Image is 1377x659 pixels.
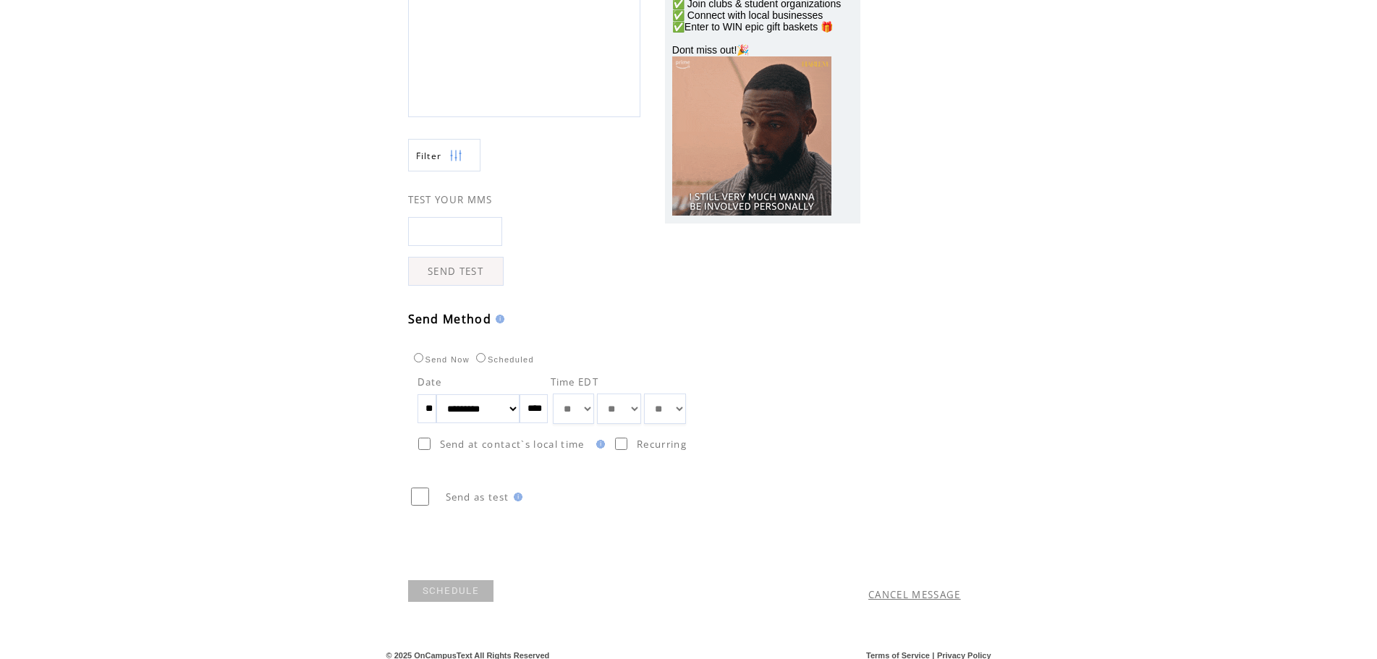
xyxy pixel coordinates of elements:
[408,139,480,171] a: Filter
[637,438,687,451] span: Recurring
[408,311,492,327] span: Send Method
[418,375,442,388] span: Date
[473,355,534,364] label: Scheduled
[491,315,504,323] img: help.gif
[408,580,494,602] a: SCHEDULE
[440,438,585,451] span: Send at contact`s local time
[416,150,442,162] span: Show filters
[592,440,605,448] img: help.gif
[446,490,509,503] span: Send as test
[410,355,470,364] label: Send Now
[551,375,599,388] span: Time EDT
[476,353,486,362] input: Scheduled
[449,140,462,172] img: filters.png
[868,588,961,601] a: CANCEL MESSAGE
[414,353,423,362] input: Send Now
[509,493,522,501] img: help.gif
[408,257,504,286] a: SEND TEST
[408,193,493,206] span: TEST YOUR MMS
